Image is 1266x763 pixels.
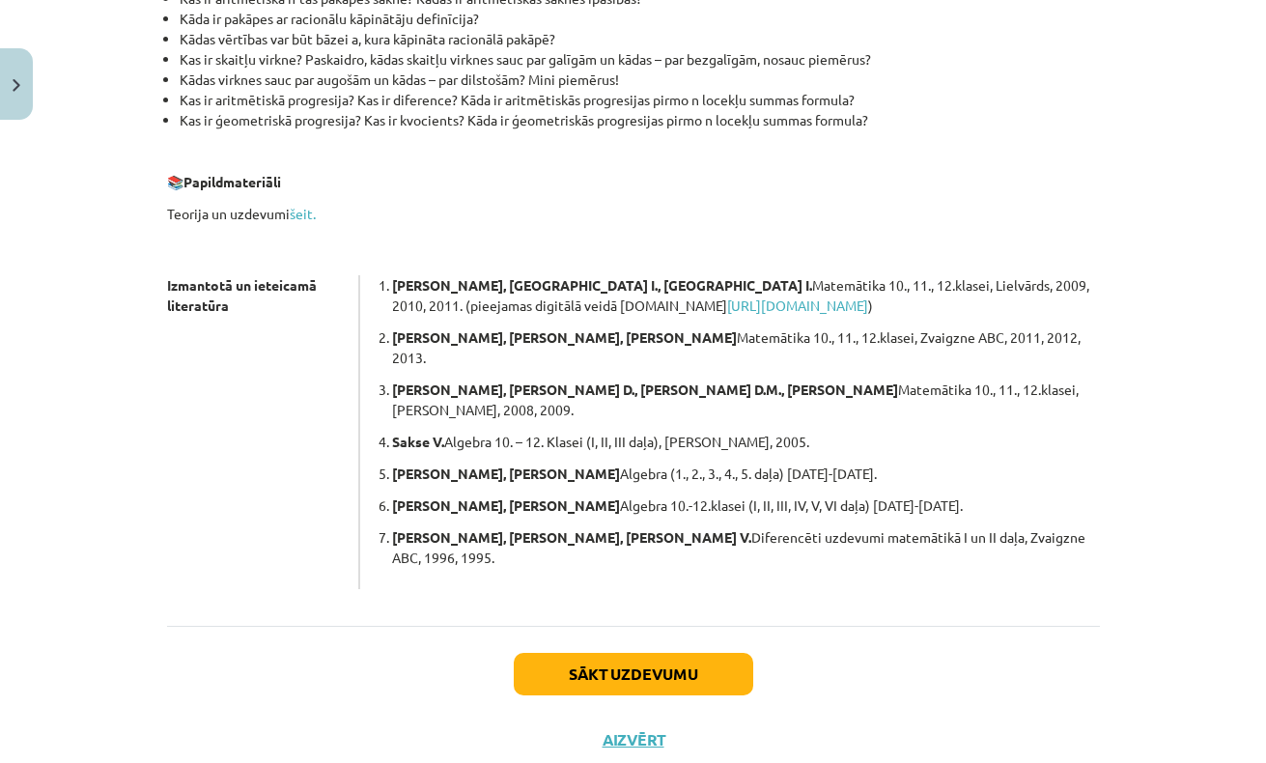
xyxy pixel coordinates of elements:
[13,79,20,92] img: icon-close-lesson-0947bae3869378f0d4975bcd49f059093ad1ed9edebbc8119c70593378902aed.svg
[392,275,1100,316] p: Matemātika 10., 11., 12.klasei, Lielvārds, 2009, 2010, 2011. (pieejamas digitālā veidā [DOMAIN_NA...
[290,205,316,222] a: šeit.
[727,297,868,314] a: [URL][DOMAIN_NAME]
[392,528,751,546] b: [PERSON_NAME], [PERSON_NAME], [PERSON_NAME] V.
[167,204,1100,224] p: Teorija un uzdevumi
[392,432,1100,452] p: Algebra 10. – 12. Klasei (I, II, III daļa), [PERSON_NAME], 2005.
[183,173,281,190] b: Papildmateriāli
[180,90,1100,110] li: Kas ir aritmētiskā progresija? Kas ir diference? Kāda ir aritmētiskās progresijas pirmo n locekļu...
[392,433,444,450] b: Sakse V.
[514,653,753,695] button: Sākt uzdevumu
[392,327,1100,368] p: Matemātika 10., 11., 12.klasei, Zvaigzne ABC, 2011, 2012, 2013.
[392,464,1100,484] p: Algebra (1., 2., 3., 4., 5. daļa) [DATE]-[DATE].
[392,328,737,346] b: [PERSON_NAME], [PERSON_NAME], [PERSON_NAME]
[392,380,1100,420] p: Matemātika 10., 11., 12.klasei, [PERSON_NAME], 2008, 2009.
[167,276,317,314] strong: Izmantotā un ieteicamā literatūra
[392,381,898,398] b: [PERSON_NAME], [PERSON_NAME] D., [PERSON_NAME] D.M., [PERSON_NAME]
[167,172,1100,192] p: 📚
[392,496,620,514] b: [PERSON_NAME], [PERSON_NAME]
[597,730,670,749] button: Aizvērt
[180,49,1100,70] li: Kas ir skaitļu virkne? Paskaidro, kādas skaitļu virknes sauc par galīgām un kādas – par bezgalīgā...
[392,527,1100,568] p: Diferencēti uzdevumi matemātikā I un II daļa, Zvaigzne ABC, 1996, 1995.
[392,276,812,294] b: [PERSON_NAME], [GEOGRAPHIC_DATA] I., [GEOGRAPHIC_DATA] I.
[392,495,1100,516] p: Algebra 10.-12.klasei (I, II, III, IV, V, VI daļa) [DATE]-[DATE].
[392,465,620,482] b: [PERSON_NAME], [PERSON_NAME]
[180,70,1100,90] li: Kādas virknes sauc par augošām un kādas – par dilstošām? Mini piemērus!
[180,9,1100,29] li: Kāda ir pakāpes ar racionālu kāpinātāju definīcija?
[180,29,1100,49] li: Kādas vērtības var būt bāzei a, kura kāpināta racionālā pakāpē?
[180,110,1100,130] li: Kas ir ģeometriskā progresija? Kas ir kvocients? Kāda ir ģeometriskās progresijas pirmo n locekļu...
